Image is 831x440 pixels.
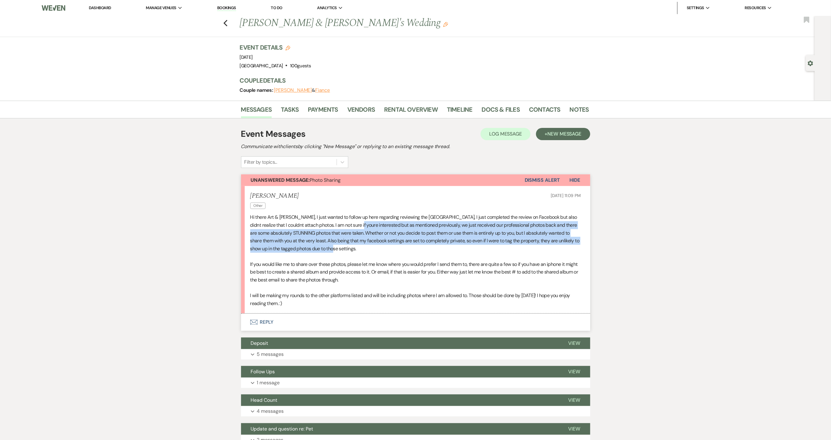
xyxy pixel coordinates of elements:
[257,350,284,358] p: 5 messages
[250,260,581,284] p: If you would like me to share over these photos, please let me know where you would prefer I send...
[559,366,590,378] button: View
[241,406,590,416] button: 4 messages
[251,177,310,183] strong: Unanswered Message:
[241,423,559,435] button: Update and question re: Pet
[559,337,590,349] button: View
[384,105,438,118] a: Rental Overview
[525,174,560,186] button: Dismiss Alert
[241,314,590,331] button: Reply
[745,5,766,11] span: Resources
[568,426,580,432] span: View
[250,292,581,307] p: I will be making my rounds to the other platforms listed and will be including photos where I am ...
[570,177,580,183] span: Hide
[240,63,283,69] span: [GEOGRAPHIC_DATA]
[244,158,277,166] div: Filter by topics...
[687,5,704,11] span: Settings
[241,105,272,118] a: Messages
[241,366,559,378] button: Follow Ups
[808,60,813,66] button: Open lead details
[240,43,311,52] h3: Event Details
[240,87,274,93] span: Couple names:
[308,105,338,118] a: Payments
[481,128,531,140] button: Log Message
[568,340,580,346] span: View
[482,105,520,118] a: Docs & Files
[251,397,278,403] span: Head Count
[250,203,266,209] span: Other
[250,213,581,252] p: Hi there Art & [PERSON_NAME], I just wanted to follow up here regarding reviewing the [GEOGRAPHIC...
[271,5,282,10] a: To Do
[240,16,514,31] h1: [PERSON_NAME] & [PERSON_NAME]'s Wedding
[529,105,561,118] a: Contacts
[274,88,312,93] button: [PERSON_NAME]
[536,128,590,140] button: +New Message
[317,5,337,11] span: Analytics
[217,5,236,11] a: Bookings
[241,394,559,406] button: Head Count
[251,426,313,432] span: Update and question re: Pet
[560,174,590,186] button: Hide
[89,5,111,10] a: Dashboard
[257,407,284,415] p: 4 messages
[290,63,311,69] span: 100 guests
[241,337,559,349] button: Deposit
[281,105,299,118] a: Tasks
[240,76,583,85] h3: Couple Details
[347,105,375,118] a: Vendors
[250,192,299,200] h5: [PERSON_NAME]
[241,128,306,140] h1: Event Messages
[241,378,590,388] button: 1 message
[551,193,581,198] span: [DATE] 11:09 PM
[251,177,341,183] span: Photo Sharing
[489,131,522,137] span: Log Message
[570,105,589,118] a: Notes
[240,54,253,60] span: [DATE]
[547,131,581,137] span: New Message
[568,368,580,375] span: View
[241,174,525,186] button: Unanswered Message:Photo Sharing
[241,143,590,150] h2: Communicate with clients by clicking "New Message" or replying to an existing message thread.
[443,21,448,27] button: Edit
[559,394,590,406] button: View
[257,379,280,387] p: 1 message
[447,105,473,118] a: Timeline
[315,88,330,93] button: Fiance
[568,397,580,403] span: View
[146,5,176,11] span: Manage Venues
[274,87,330,93] span: &
[251,340,268,346] span: Deposit
[42,2,66,14] img: Weven Logo
[241,349,590,360] button: 5 messages
[251,368,275,375] span: Follow Ups
[559,423,590,435] button: View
